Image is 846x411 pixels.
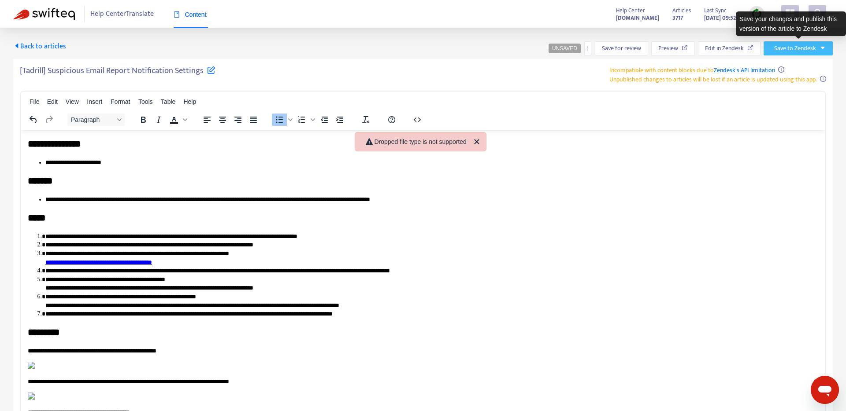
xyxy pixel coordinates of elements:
img: c368ea69-fa4b-4f8c-a988-40df0e6172b3 [7,262,14,269]
button: Close [469,134,484,149]
button: Justify [246,114,261,126]
iframe: メッセージングウィンドウの起動ボタン、進行中の会話 [811,376,839,404]
a: Zendesk's API limitation [714,65,775,75]
span: File [30,98,40,105]
span: Paragraph [71,116,114,123]
span: Preview [658,44,678,53]
button: Increase indent [332,114,347,126]
span: Content [174,11,207,18]
button: Edit in Zendesk [698,41,761,55]
span: more [585,45,591,51]
span: user [812,8,823,19]
span: appstore [785,8,795,19]
span: Back to articles [13,40,66,52]
button: Italic [151,114,166,126]
body: Rich Text Area. Press ALT-0 for help. [7,7,798,366]
button: Clear formatting [358,114,373,126]
button: Save for review [595,41,648,55]
button: more [584,41,591,55]
button: Save to Zendeskcaret-down [764,41,833,55]
button: Preview [651,41,695,55]
div: Save your changes and publish this version of the article to Zendesk [736,11,846,36]
button: Block Paragraph [67,114,125,126]
strong: [DATE] 09:52 [704,13,736,23]
img: sync.dc5367851b00ba804db3.png [751,8,762,19]
a: [DOMAIN_NAME] [616,13,659,23]
span: Unpublished changes to articles will be lost if an article is updated using this app. [609,74,817,84]
span: UNSAVED [552,45,577,51]
span: Save to Zendesk [774,44,816,53]
div: Numbered list [294,114,316,126]
span: info-circle [820,76,826,82]
span: Help [183,98,196,105]
p: Dropped file type is not supported [375,138,467,145]
span: info-circle [778,66,784,73]
button: Align left [200,114,215,126]
span: Insert [87,98,102,105]
strong: 3717 [672,13,683,23]
span: Close [471,136,482,147]
button: Align center [215,114,230,126]
span: caret-down [820,45,826,51]
span: Incompatible with content blocks due to [609,65,775,75]
button: Bold [136,114,151,126]
button: Redo [41,114,56,126]
button: Undo [26,114,41,126]
button: Align right [230,114,245,126]
span: Last Sync [704,6,727,15]
span: Help Center Translate [90,6,154,22]
div: Text color Black [167,114,189,126]
span: Articles [672,6,691,15]
h5: [Tadrill] Suspicious Email Report Notification Settings [20,66,215,81]
div: Bullet list [272,114,294,126]
img: c1307355-2641-461d-8f81-d30f793a9d00 [7,231,14,239]
img: 0c463862-5106-4739-bbcf-f6417ed84837 [7,293,14,300]
span: book [174,11,180,18]
span: Edit in Zendesk [705,44,744,53]
span: caret-left [13,42,20,49]
button: Help [384,114,399,126]
span: Table [161,98,175,105]
span: Edit [47,98,58,105]
span: View [66,98,79,105]
span: Help Center [616,6,645,15]
button: Decrease indent [317,114,332,126]
span: Tools [138,98,153,105]
img: Swifteq [13,8,75,20]
span: Format [111,98,130,105]
span: Save for review [602,44,641,53]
